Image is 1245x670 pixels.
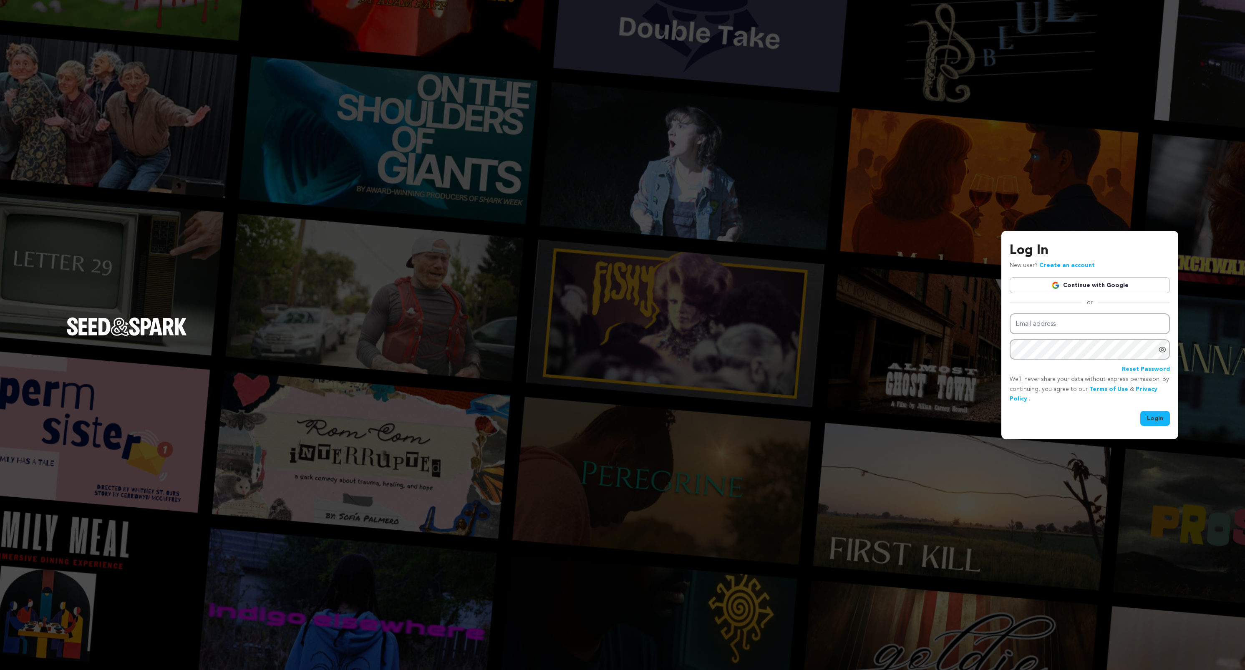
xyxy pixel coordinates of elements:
[1010,241,1170,261] h3: Log In
[1039,262,1095,268] a: Create an account
[1140,411,1170,426] button: Login
[1010,313,1170,335] input: Email address
[1010,261,1095,271] p: New user?
[1010,277,1170,293] a: Continue with Google
[1122,365,1170,375] a: Reset Password
[1051,281,1060,290] img: Google logo
[1089,386,1128,392] a: Terms of Use
[1082,298,1098,307] span: or
[67,317,187,353] a: Seed&Spark Homepage
[1010,375,1170,404] p: We’ll never share your data without express permission. By continuing, you agree to our & .
[1158,345,1167,354] a: Show password as plain text. Warning: this will display your password on the screen.
[67,317,187,336] img: Seed&Spark Logo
